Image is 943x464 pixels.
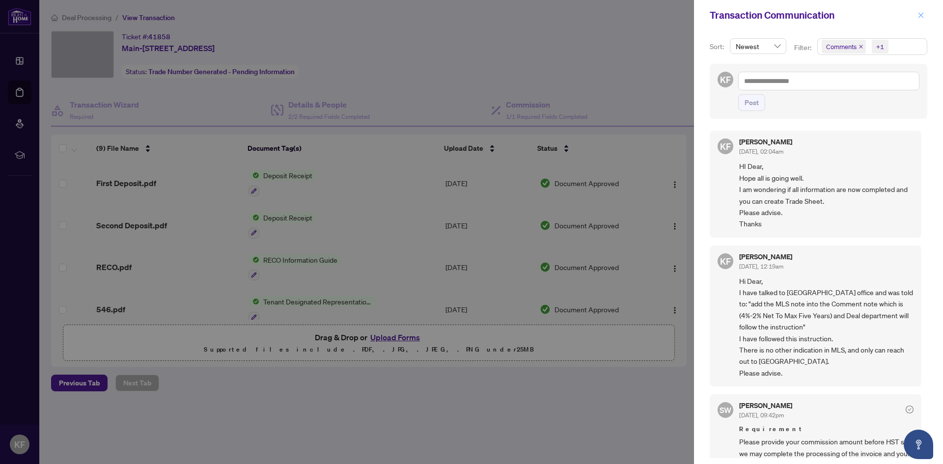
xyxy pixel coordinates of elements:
h5: [PERSON_NAME] [739,253,792,260]
span: KF [720,254,731,268]
span: [DATE], 09:42pm [739,411,784,419]
h5: [PERSON_NAME] [739,138,792,145]
span: [DATE], 02:04am [739,148,783,155]
span: KF [720,73,731,86]
span: close [859,44,863,49]
span: close [917,12,924,19]
h5: [PERSON_NAME] [739,402,792,409]
div: +1 [876,42,884,52]
span: SW [720,404,732,416]
span: [DATE], 12:19am [739,263,783,270]
p: Sort: [710,41,726,52]
span: HI Dear, Hope all is going well. I am wondering if all information are now completed and you can ... [739,161,914,229]
button: Open asap [904,430,933,459]
p: Filter: [794,42,813,53]
span: Requirement [739,424,914,434]
span: KF [720,139,731,153]
div: Transaction Communication [710,8,915,23]
span: Comments [822,40,866,54]
span: Newest [736,39,780,54]
span: check-circle [906,406,914,413]
button: Post [738,94,765,111]
span: Comments [826,42,857,52]
span: Hi Dear, I have talked to [GEOGRAPHIC_DATA] office and was told to: "add the MLS note into the Co... [739,275,914,379]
